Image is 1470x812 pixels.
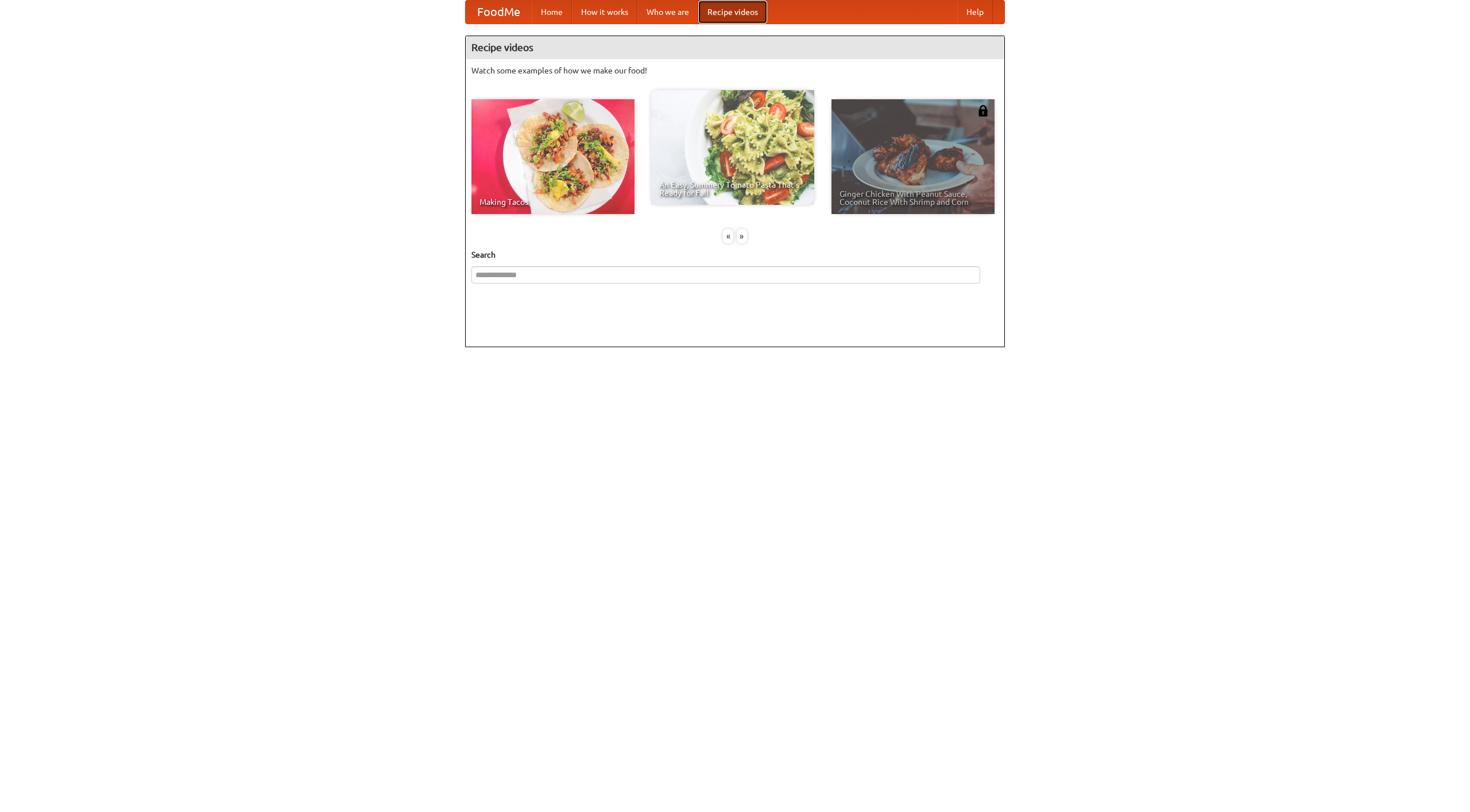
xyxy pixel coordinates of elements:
img: 483408.png [977,105,989,116]
div: « [723,229,733,243]
a: FoodMe [466,1,532,24]
a: Making Tacos [471,99,635,214]
a: How it works [572,1,637,24]
a: Recipe videos [698,1,767,24]
p: Watch some examples of how we make our food! [471,65,999,76]
a: Help [957,1,993,24]
div: » [737,229,747,243]
span: An Easy, Summery Tomato Pasta That's Ready for Fall [659,181,806,197]
a: Who we are [637,1,698,24]
span: Making Tacos [479,198,626,206]
h5: Search [471,249,999,261]
a: An Easy, Summery Tomato Pasta That's Ready for Fall [651,90,814,205]
h4: Recipe videos [466,36,1004,59]
a: Home [532,1,572,24]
